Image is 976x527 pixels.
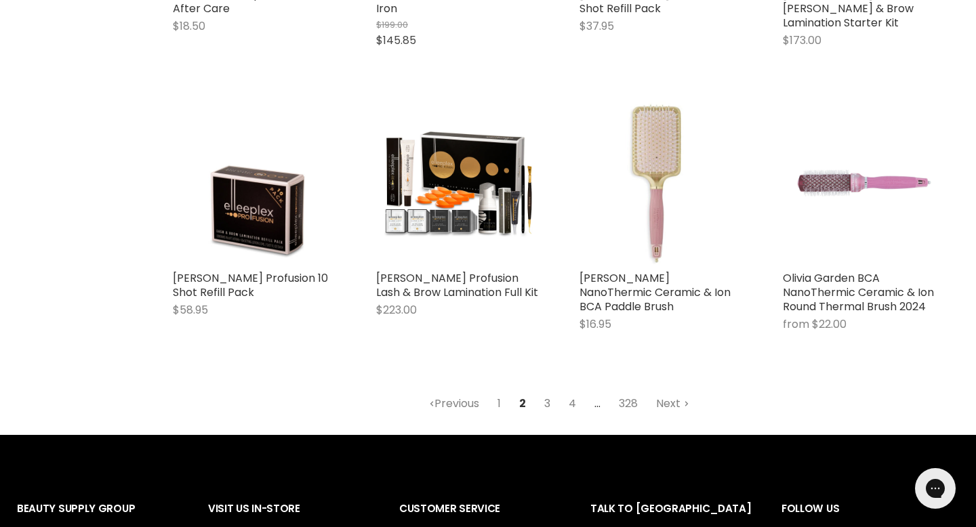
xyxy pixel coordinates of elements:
span: $58.95 [173,302,208,318]
span: ... [587,392,608,416]
img: Elleebana Elleeplex Profusion 10 Shot Refill Pack [173,102,335,264]
a: 328 [611,392,645,416]
a: Next [649,392,697,416]
a: 4 [561,392,584,416]
a: [PERSON_NAME] NanoThermic Ceramic & Ion BCA Paddle Brush [579,270,731,314]
a: Olivia Garden BCA NanoThermic Ceramic & Ion Round Thermal Brush 2024 [783,270,934,314]
span: $18.50 [173,18,205,34]
span: $173.00 [783,33,821,48]
span: $16.95 [579,316,611,332]
img: Elleebana Elleeplex Profusion Lash & Brow Lamination Full Kit [376,102,539,264]
span: $199.00 [376,18,408,31]
span: $223.00 [376,302,417,318]
a: [PERSON_NAME] Profusion Lash & Brow Lamination Full Kit [376,270,538,300]
a: [PERSON_NAME] Profusion 10 Shot Refill Pack [173,270,328,300]
span: $145.85 [376,33,416,48]
img: Olivia Garden NanoThermic Ceramic & Ion BCA Paddle Brush [579,102,742,264]
a: 3 [537,392,558,416]
span: $22.00 [812,316,847,332]
iframe: Gorgias live chat messenger [908,463,962,513]
a: Olivia Garden BCA NanoThermic Ceramic & Ion Round Thermal Brush 2024 [783,102,945,264]
span: from [783,316,809,332]
span: 2 [512,392,533,416]
a: 1 [490,392,508,416]
img: Olivia Garden BCA NanoThermic Ceramic & Ion Round Thermal Brush 2024 [783,159,945,207]
a: Previous [422,392,487,416]
span: $37.95 [579,18,614,34]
